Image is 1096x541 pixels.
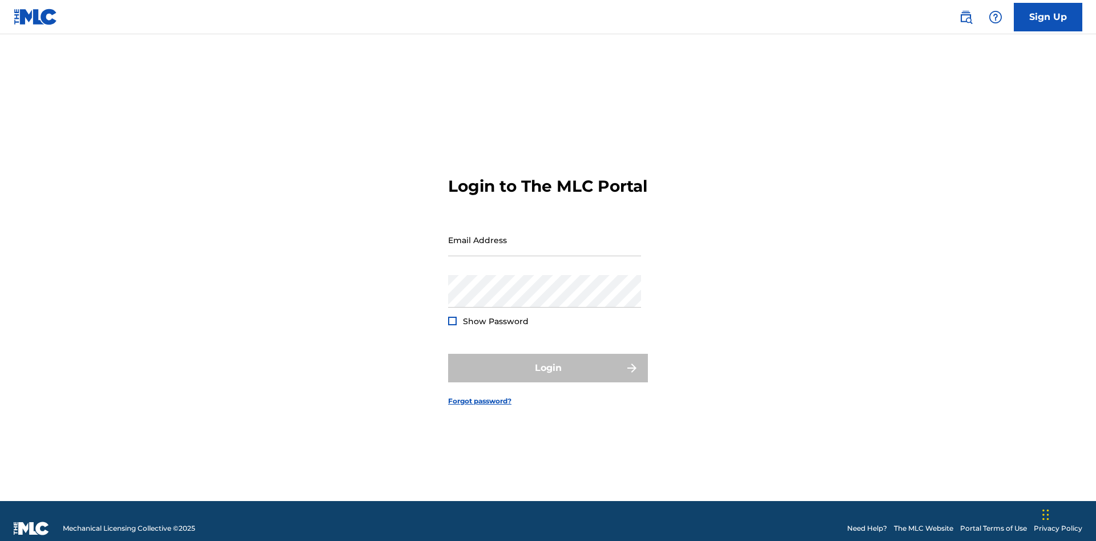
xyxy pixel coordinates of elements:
[1042,498,1049,532] div: Drag
[954,6,977,29] a: Public Search
[1039,486,1096,541] iframe: Chat Widget
[1034,523,1082,534] a: Privacy Policy
[960,523,1027,534] a: Portal Terms of Use
[63,523,195,534] span: Mechanical Licensing Collective © 2025
[989,10,1002,24] img: help
[894,523,953,534] a: The MLC Website
[1014,3,1082,31] a: Sign Up
[847,523,887,534] a: Need Help?
[984,6,1007,29] div: Help
[14,522,49,535] img: logo
[448,396,511,406] a: Forgot password?
[959,10,973,24] img: search
[463,316,529,326] span: Show Password
[448,176,647,196] h3: Login to The MLC Portal
[14,9,58,25] img: MLC Logo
